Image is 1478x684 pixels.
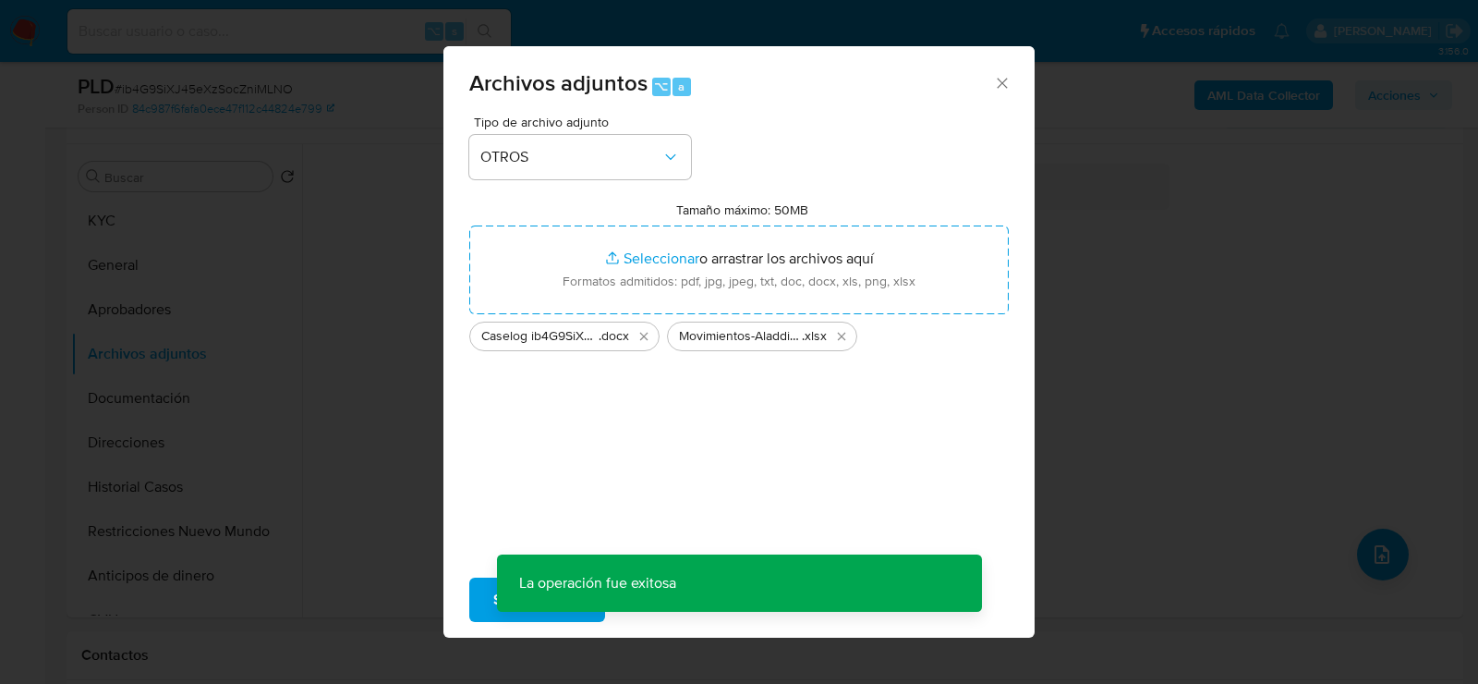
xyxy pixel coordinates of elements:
label: Tamaño máximo: 50MB [676,202,808,218]
span: ⌥ [654,78,668,95]
button: OTROS [469,135,691,179]
button: Eliminar Caselog ib4G9SiXJ45eXzSocZniMLNO_2025_08_19_03_40_56.docx [633,325,655,348]
button: Eliminar Movimientos-Aladdin-v10_2.xlsx [830,325,853,348]
button: Subir archivo [469,578,605,622]
ul: Archivos seleccionados [469,314,1009,351]
span: Tipo de archivo adjunto [474,116,696,128]
span: .docx [599,327,629,346]
button: Cerrar [993,74,1010,91]
p: La operación fue exitosa [497,555,698,612]
span: Subir archivo [493,580,581,620]
span: Cancelar [636,580,697,620]
span: Archivos adjuntos [469,67,648,99]
span: Movimientos-Aladdin-v10_2 [679,327,802,346]
span: .xlsx [802,327,827,346]
span: Caselog ib4G9SiXJ45eXzSocZniMLNO_2025_08_19_03_40_56 [481,327,599,346]
span: OTROS [480,148,661,166]
span: a [678,78,684,95]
